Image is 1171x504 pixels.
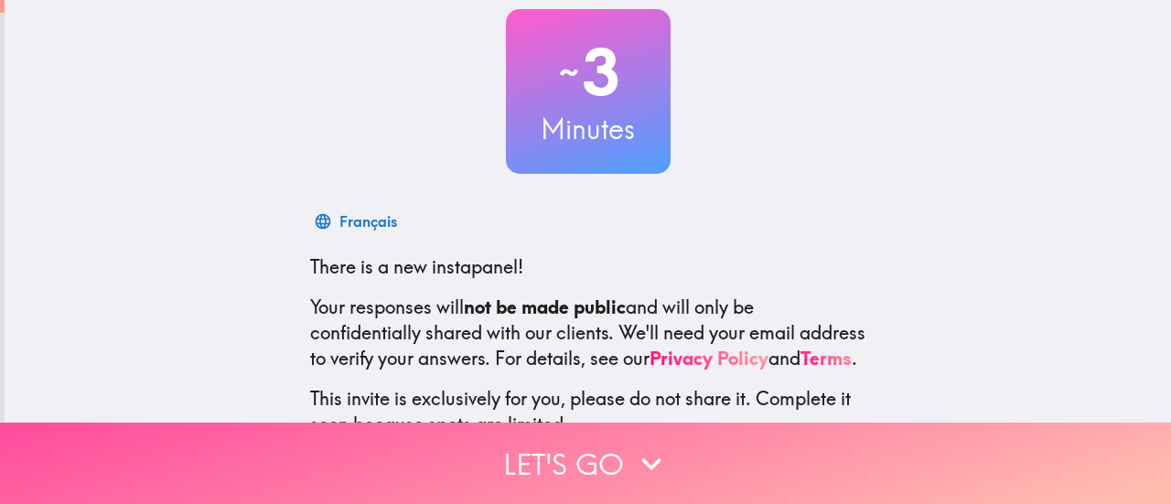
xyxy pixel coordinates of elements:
p: Your responses will and will only be confidentially shared with our clients. We'll need your emai... [310,295,866,371]
p: This invite is exclusively for you, please do not share it. Complete it soon because spots are li... [310,386,866,437]
a: Privacy Policy [650,347,768,370]
span: There is a new instapanel! [310,255,523,278]
a: Terms [800,347,852,370]
h2: 3 [506,35,671,110]
span: ~ [556,45,582,100]
button: Français [310,203,404,240]
h3: Minutes [506,110,671,148]
div: Français [339,209,397,234]
b: not be made public [464,295,626,318]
